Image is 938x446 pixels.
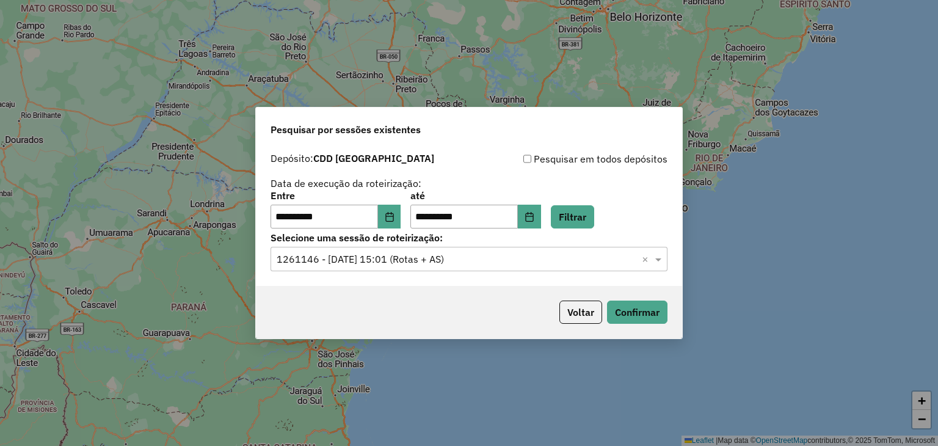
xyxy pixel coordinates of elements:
strong: CDD [GEOGRAPHIC_DATA] [313,152,434,164]
label: Entre [271,188,401,203]
label: Depósito: [271,151,434,166]
span: Clear all [642,252,652,266]
button: Filtrar [551,205,594,228]
button: Confirmar [607,301,667,324]
label: Data de execução da roteirização: [271,176,421,191]
button: Choose Date [378,205,401,229]
label: até [410,188,540,203]
span: Pesquisar por sessões existentes [271,122,421,137]
label: Selecione uma sessão de roteirização: [271,230,667,245]
button: Choose Date [518,205,541,229]
button: Voltar [559,301,602,324]
div: Pesquisar em todos depósitos [469,152,667,166]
